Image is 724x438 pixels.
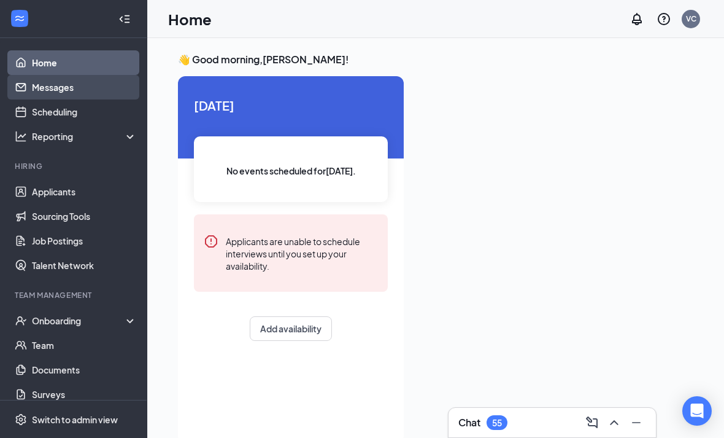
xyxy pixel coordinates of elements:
a: Job Postings [32,229,137,253]
h3: 👋 Good morning, [PERSON_NAME] ! [178,53,693,66]
span: [DATE] [194,96,388,115]
button: Add availability [250,316,332,341]
h3: Chat [458,416,480,429]
a: Surveys [32,382,137,407]
a: Applicants [32,179,137,204]
span: No events scheduled for [DATE] . [226,164,356,178]
a: Documents [32,358,137,382]
div: Team Management [15,290,134,300]
h1: Home [168,9,212,29]
button: Minimize [626,413,646,432]
svg: ChevronUp [607,415,622,430]
a: Sourcing Tools [32,204,137,229]
div: Hiring [15,161,134,171]
div: Open Intercom Messenger [682,396,712,426]
div: 55 [492,418,502,428]
a: Home [32,50,137,75]
div: Switch to admin view [32,413,118,426]
div: Applicants are unable to schedule interviews until you set up your availability. [226,234,378,272]
a: Talent Network [32,253,137,278]
a: Team [32,333,137,358]
button: ComposeMessage [582,413,602,432]
div: Onboarding [32,315,126,327]
svg: UserCheck [15,315,27,327]
svg: Error [204,234,218,249]
div: Reporting [32,130,137,143]
svg: Collapse [118,13,131,25]
a: Messages [32,75,137,100]
svg: Settings [15,413,27,426]
svg: Analysis [15,130,27,143]
div: VC [686,14,696,24]
svg: WorkstreamLogo [13,12,26,25]
svg: Notifications [630,12,644,26]
svg: QuestionInfo [657,12,671,26]
button: ChevronUp [604,413,624,432]
a: Scheduling [32,100,137,124]
svg: ComposeMessage [585,415,599,430]
svg: Minimize [629,415,644,430]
